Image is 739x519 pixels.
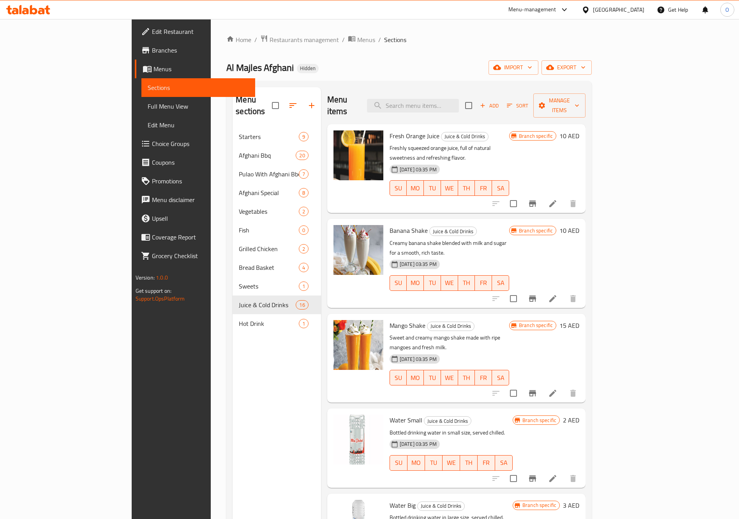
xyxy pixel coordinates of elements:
span: Promotions [152,176,249,186]
span: Sort sections [284,96,302,115]
span: Mango Shake [390,320,425,331]
span: Branch specific [516,227,556,234]
div: items [299,132,309,141]
span: WE [444,277,455,289]
span: Vegetables [239,207,298,216]
span: Branches [152,46,249,55]
button: SU [390,370,407,385]
a: Branches [135,41,255,60]
span: TU [427,277,438,289]
div: Bread Basket [239,263,298,272]
span: Water Small [390,414,422,426]
span: FR [481,457,492,468]
span: 8 [299,189,308,197]
a: Full Menu View [141,97,255,116]
div: items [299,207,309,216]
span: SA [495,372,506,384]
span: Select to update [505,195,522,212]
button: TU [424,180,441,196]
span: 2 [299,245,308,253]
span: TU [427,372,438,384]
span: [DATE] 03:35 PM [397,440,440,448]
span: WE [444,183,455,194]
button: SA [492,275,509,291]
a: Edit menu item [548,199,557,208]
span: Sections [384,35,406,44]
button: Add [477,100,502,112]
input: search [367,99,459,113]
button: Branch-specific-item [523,469,542,488]
button: Branch-specific-item [523,289,542,308]
span: Juice & Cold Drinks [239,300,296,310]
span: Grilled Chicken [239,244,298,253]
span: Get support on: [136,286,171,296]
span: TH [461,277,472,289]
div: Starters9 [233,127,321,146]
h6: 3 AED [563,500,579,511]
button: SA [492,370,509,385]
button: SA [492,180,509,196]
button: FR [475,180,492,196]
span: FR [478,372,489,384]
button: TH [458,370,475,385]
button: TU [425,455,443,471]
button: MO [407,455,425,471]
span: FR [478,183,489,194]
div: items [296,300,308,310]
span: SA [495,183,506,194]
span: SU [393,277,404,289]
span: WE [444,372,455,384]
div: Sweets1 [233,277,321,296]
button: TH [458,180,475,196]
a: Menu disclaimer [135,190,255,209]
span: Al Majles Afghani [226,59,294,76]
button: MO [407,180,424,196]
span: MO [410,277,421,289]
span: SU [393,183,404,194]
button: FR [478,455,495,471]
span: TH [463,457,474,468]
button: Branch-specific-item [523,194,542,213]
span: Afghani Special [239,188,298,197]
div: Bread Basket4 [233,258,321,277]
span: 16 [296,301,308,309]
div: Juice & Cold Drinks [417,501,465,511]
span: 1 [299,283,308,290]
span: Select to update [505,385,522,401]
button: WE [443,455,460,471]
span: SU [393,372,404,384]
span: 1 [299,320,308,327]
span: Water Big [390,500,416,511]
span: [DATE] 03:35 PM [397,260,440,268]
span: Sweets [239,281,298,291]
span: import [495,63,532,72]
span: export [548,63,586,72]
div: items [299,263,309,272]
span: Select to update [505,290,522,307]
div: Afghani Bbq [239,151,296,160]
div: Hidden [297,64,319,73]
a: Grocery Checklist [135,246,255,265]
div: items [299,225,309,235]
button: SA [495,455,513,471]
span: FR [478,277,489,289]
a: Edit menu item [548,389,557,398]
a: Coupons [135,153,255,172]
button: WE [441,180,458,196]
span: Hidden [297,65,319,72]
span: [DATE] 03:35 PM [397,355,440,363]
div: Juice & Cold Drinks16 [233,296,321,314]
span: Branch specific [519,501,559,509]
span: Juice & Cold Drinks [441,132,488,141]
div: [GEOGRAPHIC_DATA] [593,5,644,14]
li: / [342,35,345,44]
p: Sweet and creamy mango shake made with ripe mangoes and fresh milk. [390,333,509,352]
span: WE [446,457,457,468]
a: Menus [135,60,255,78]
button: SU [390,275,407,291]
span: Branch specific [516,132,556,140]
div: items [299,244,309,253]
span: Edit Menu [148,120,249,130]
